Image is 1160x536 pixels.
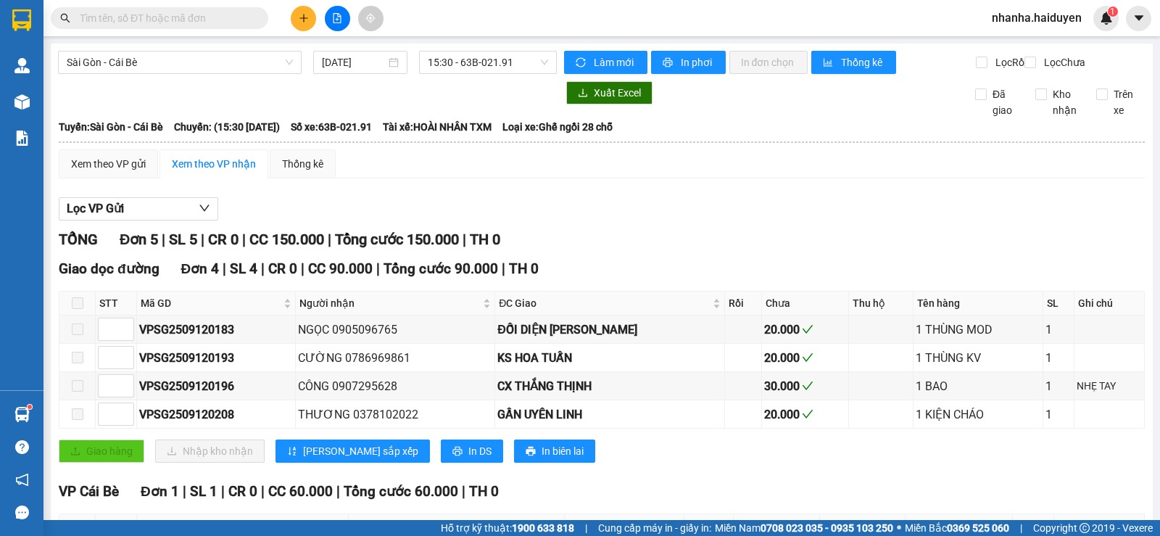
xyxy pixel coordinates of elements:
[1038,54,1087,70] span: Lọc Chưa
[344,483,458,500] span: Tổng cước 60.000
[651,51,726,74] button: printerIn phơi
[120,231,158,248] span: Đơn 5
[916,377,1041,395] div: 1 BAO
[299,295,480,311] span: Người nhận
[462,483,465,500] span: |
[566,81,652,104] button: downloadXuất Excel
[1077,378,1142,394] div: NHẸ TAY
[80,10,251,26] input: Tìm tên, số ĐT hoặc mã đơn
[12,9,31,31] img: logo-vxr
[526,446,536,458] span: printer
[1074,292,1145,316] th: Ghi chú
[96,292,137,316] th: STT
[139,405,293,424] div: VPSG2509120208
[59,260,159,277] span: Giao dọc đường
[802,352,813,363] span: check
[325,6,350,31] button: file-add
[352,518,550,534] span: Người nhận
[59,121,163,133] b: Tuyến: Sài Gòn - Cái Bè
[1110,7,1115,17] span: 1
[67,199,124,218] span: Lọc VP Gửi
[1108,7,1118,17] sup: 1
[169,231,197,248] span: SL 5
[137,344,296,372] td: VPSG2509120193
[183,483,186,500] span: |
[137,316,296,344] td: VPSG2509120183
[990,54,1029,70] span: Lọc Rồi
[190,483,217,500] span: SL 1
[141,483,179,500] span: Đơn 1
[59,483,119,500] span: VP Cái Bè
[1108,86,1145,118] span: Trên xe
[681,54,714,70] span: In phơi
[298,377,492,395] div: CÔNG 0907295628
[916,349,1041,367] div: 1 THÙNG KV
[71,156,146,172] div: Xem theo VP gửi
[764,349,845,367] div: 20.000
[141,295,281,311] span: Mã GD
[715,520,893,536] span: Miền Nam
[298,321,492,339] div: NGỌC 0905096765
[201,231,204,248] span: |
[376,260,380,277] span: |
[275,440,430,463] button: sort-ascending[PERSON_NAME] sắp xếp
[336,483,340,500] span: |
[987,86,1024,118] span: Đã giao
[463,231,466,248] span: |
[28,405,32,409] sup: 1
[497,377,722,395] div: CX THẮNG THỊNH
[291,119,372,135] span: Số xe: 63B-021.91
[897,525,901,531] span: ⚪️
[663,57,675,69] span: printer
[469,483,499,500] span: TH 0
[249,231,324,248] span: CC 150.000
[1043,292,1074,316] th: SL
[223,260,226,277] span: |
[499,295,710,311] span: ĐC Giao
[576,57,588,69] span: sync
[568,518,669,534] span: ĐC Giao
[137,400,296,429] td: VPSG2509120208
[14,94,30,110] img: warehouse-icon
[298,405,492,424] div: THƯƠNG 0378102022
[509,260,539,277] span: TH 0
[199,202,210,214] span: down
[308,260,373,277] span: CC 90.000
[15,473,29,487] span: notification
[594,85,641,101] span: Xuất Excel
[1020,520,1022,536] span: |
[598,520,711,536] span: Cung cấp máy in - giấy in:
[15,440,29,454] span: question-circle
[383,119,492,135] span: Tài xế: HOÀI NHÂN TXM
[802,408,813,420] span: check
[441,520,574,536] span: Hỗ trợ kỹ thuật:
[811,51,896,74] button: bar-chartThống kê
[841,54,884,70] span: Thống kê
[1100,12,1113,25] img: icon-new-feature
[14,58,30,73] img: warehouse-icon
[947,522,1009,534] strong: 0369 525 060
[59,231,98,248] span: TỔNG
[913,292,1044,316] th: Tên hàng
[1132,12,1145,25] span: caret-down
[729,51,808,74] button: In đơn chọn
[916,321,1041,339] div: 1 THÙNG MOD
[1045,349,1072,367] div: 1
[139,377,293,395] div: VPSG2509120196
[1047,86,1085,118] span: Kho nhận
[452,446,463,458] span: printer
[322,54,386,70] input: 12/09/2025
[328,231,331,248] span: |
[764,377,845,395] div: 30.000
[137,372,296,400] td: VPSG2509120196
[980,9,1093,27] span: nhanha.haiduyen
[365,13,376,23] span: aim
[67,51,293,73] span: Sài Gòn - Cái Bè
[221,483,225,500] span: |
[497,349,722,367] div: KS HOA TUẤN
[208,231,239,248] span: CR 0
[358,6,384,31] button: aim
[585,520,587,536] span: |
[470,231,500,248] span: TH 0
[261,483,265,500] span: |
